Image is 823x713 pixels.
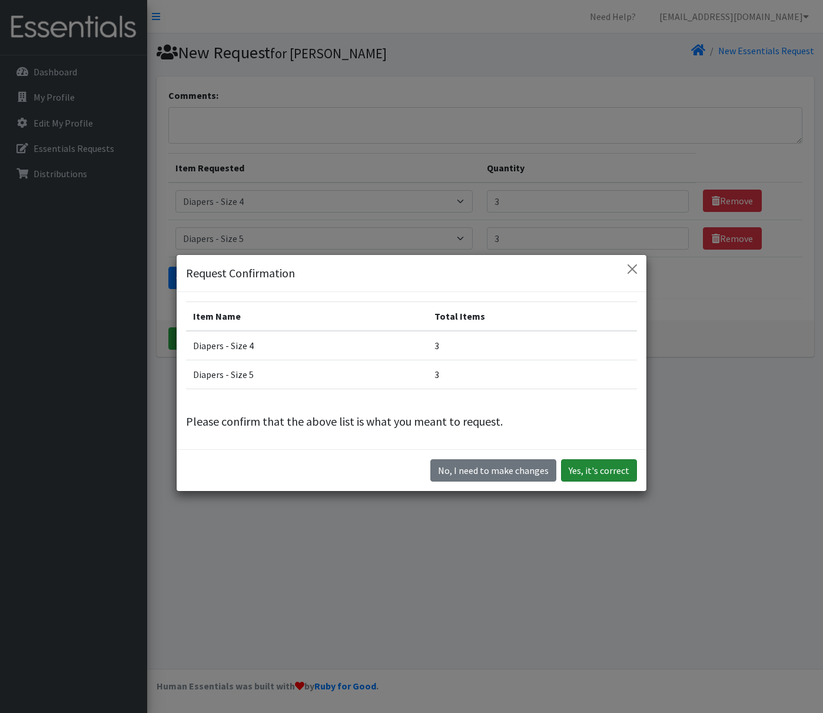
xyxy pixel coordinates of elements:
[427,360,637,389] td: 3
[427,302,637,331] th: Total Items
[430,459,556,482] button: No I need to make changes
[623,260,642,278] button: Close
[186,360,427,389] td: Diapers - Size 5
[186,302,427,331] th: Item Name
[186,264,295,282] h5: Request Confirmation
[186,331,427,360] td: Diapers - Size 4
[427,331,637,360] td: 3
[561,459,637,482] button: Yes, it's correct
[186,413,637,430] p: Please confirm that the above list is what you meant to request.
